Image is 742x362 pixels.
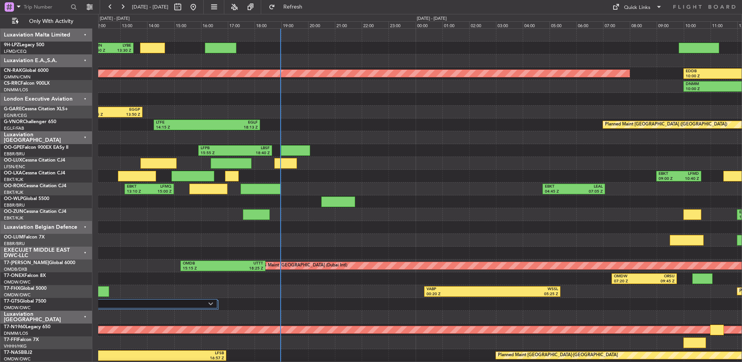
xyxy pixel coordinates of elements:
div: 16:57 Z [148,356,224,361]
span: Refresh [277,4,309,10]
a: LFMD/CEQ [4,49,26,54]
div: Planned Maint [GEOGRAPHIC_DATA]-[GEOGRAPHIC_DATA] [498,350,618,361]
div: 06:00 [576,21,603,28]
a: EBBR/BRU [4,241,25,247]
div: 15:00 Z [149,189,172,195]
a: GMMN/CMN [4,74,31,80]
img: arrow-gray.svg [208,302,213,305]
div: 01:00 [442,21,469,28]
button: Refresh [265,1,312,13]
div: Quick Links [624,4,650,12]
div: 18:13 Z [207,125,258,131]
div: 08:00 [630,21,657,28]
div: LFSB [148,351,224,356]
div: LIMJ [89,107,114,113]
div: 11:50 Z [91,48,111,54]
div: WSSL [492,287,558,292]
a: T7-FFIFalcon 7X [4,338,39,342]
div: 18:00 [255,21,281,28]
div: 14:15 Z [156,125,207,131]
div: 04:45 Z [545,189,574,195]
div: EGLF [207,120,258,125]
a: EBBR/BRU [4,202,25,208]
div: 09:45 Z [644,279,674,284]
a: OMDW/DWC [4,292,31,298]
div: 05:25 Z [492,292,558,297]
a: OO-ZUNCessna Citation CJ4 [4,209,66,214]
div: Planned Maint [GEOGRAPHIC_DATA] ([GEOGRAPHIC_DATA]) [605,119,727,131]
div: 20:00 [308,21,335,28]
span: [DATE] - [DATE] [132,3,168,10]
a: OMDW/DWC [4,356,31,362]
span: T7-N1960 [4,325,26,329]
span: T7-GTS [4,299,20,304]
span: Only With Activity [20,19,82,24]
a: T7-N1960Legacy 650 [4,325,50,329]
a: T7-GTSGlobal 7500 [4,299,46,304]
span: OO-LUX [4,158,22,163]
a: EBKT/KJK [4,190,23,195]
a: EBKT/KJK [4,215,23,221]
span: T7-FHX [4,286,20,291]
div: 03:00 [496,21,523,28]
div: LBSF [235,146,270,151]
div: 15:55 Z [201,151,235,156]
div: VABP [426,287,492,292]
a: EBBR/BRU [4,151,25,157]
a: G-GARECessna Citation XLS+ [4,107,68,111]
div: EBKT [127,184,149,190]
a: OO-GPEFalcon 900EX EASy II [4,145,68,150]
div: LFMQ [149,184,172,190]
span: G-VNOR [4,120,23,124]
div: 11:09 Z [73,356,149,361]
div: 07:20 Z [614,279,644,284]
a: OMDB/DXB [4,266,27,272]
div: 18:25 Z [223,266,263,271]
div: [DATE] - [DATE] [100,16,130,22]
div: 18:40 Z [235,151,270,156]
div: 10:00 [684,21,711,28]
input: Trip Number [24,1,68,13]
div: LEAL [574,184,603,190]
div: LTFE [156,120,207,125]
div: LFMD [679,171,699,177]
div: EDDB [686,69,732,74]
span: T7-NAS [4,350,21,355]
div: 15:15 Z [183,266,223,271]
div: 11:45 Z [89,112,114,118]
span: CN-RAK [4,68,22,73]
div: 12:00 [94,21,120,28]
div: AOG Maint [GEOGRAPHIC_DATA] (Dubai Intl) [257,260,347,271]
a: OO-LXACessna Citation CJ4 [4,171,65,176]
a: VHHH/HKG [4,343,27,349]
button: Quick Links [609,1,666,13]
span: T7-[PERSON_NAME] [4,261,49,265]
div: EGGP [114,107,140,113]
div: EBKT [545,184,574,190]
div: 02:00 [469,21,496,28]
span: OO-LUM [4,235,23,240]
div: UTTT [223,261,263,266]
span: T7-ONEX [4,273,24,278]
div: 10:00 Z [686,74,732,79]
div: OMDB [183,261,223,266]
div: 15:00 [174,21,201,28]
a: G-VNORChallenger 650 [4,120,56,124]
div: LYBE [111,43,132,49]
div: 07:05 Z [574,189,603,195]
span: OO-ZUN [4,209,23,214]
span: G-GARE [4,107,22,111]
div: OMDW [614,274,644,279]
div: 13:10 Z [127,189,149,195]
div: LFPB [201,146,235,151]
a: T7-NASBBJ2 [4,350,32,355]
a: DNMM/LOS [4,331,28,336]
div: 09:00 Z [659,176,679,182]
a: OMDW/DWC [4,305,31,311]
div: 22:00 [362,21,388,28]
div: 13:30 Z [111,48,132,54]
a: LFSN/ENC [4,164,25,170]
div: 09:00 [657,21,683,28]
a: EGNR/CEG [4,113,27,118]
div: LFMN [91,43,111,49]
